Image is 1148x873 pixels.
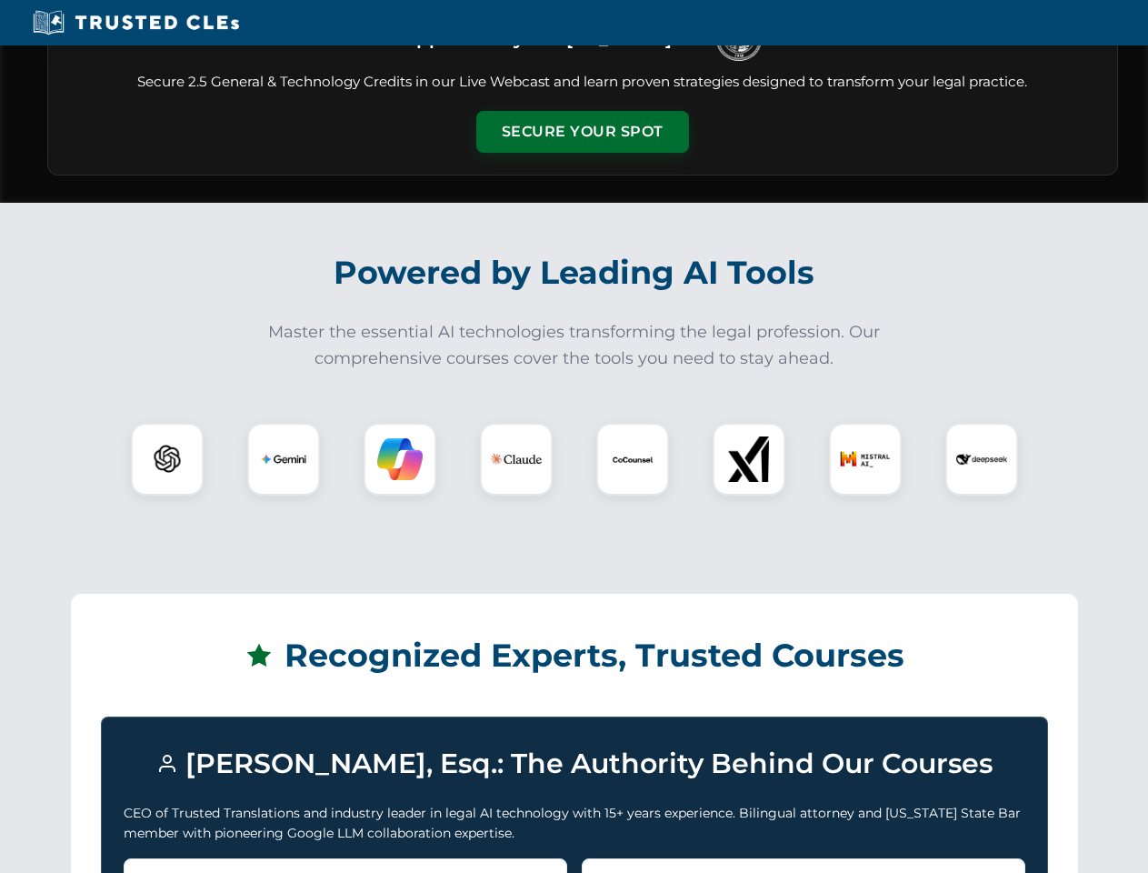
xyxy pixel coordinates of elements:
[945,423,1018,496] div: DeepSeek
[956,434,1007,485] img: DeepSeek Logo
[596,423,669,496] div: CoCounsel
[364,423,436,496] div: Copilot
[247,423,320,496] div: Gemini
[840,434,891,485] img: Mistral AI Logo
[124,739,1025,788] h3: [PERSON_NAME], Esq.: The Authority Behind Our Courses
[101,624,1048,687] h2: Recognized Experts, Trusted Courses
[27,9,245,36] img: Trusted CLEs
[124,803,1025,844] p: CEO of Trusted Translations and industry leader in legal AI technology with 15+ years experience....
[480,423,553,496] div: Claude
[131,423,204,496] div: ChatGPT
[829,423,902,496] div: Mistral AI
[71,241,1078,305] h2: Powered by Leading AI Tools
[256,319,893,372] p: Master the essential AI technologies transforming the legal profession. Our comprehensive courses...
[70,72,1095,93] p: Secure 2.5 General & Technology Credits in our Live Webcast and learn proven strategies designed ...
[476,111,689,153] button: Secure Your Spot
[491,434,542,485] img: Claude Logo
[713,423,785,496] div: xAI
[261,436,306,482] img: Gemini Logo
[377,436,423,482] img: Copilot Logo
[141,433,194,486] img: ChatGPT Logo
[726,436,772,482] img: xAI Logo
[610,436,655,482] img: CoCounsel Logo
